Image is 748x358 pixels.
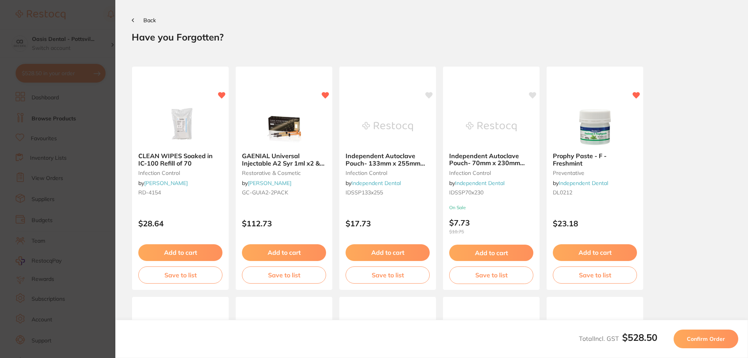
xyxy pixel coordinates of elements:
[579,335,657,342] span: Total Incl. GST
[622,332,657,343] b: $528.50
[687,335,725,342] span: Confirm Order
[242,244,326,261] button: Add to cart
[248,180,291,187] a: [PERSON_NAME]
[132,31,732,43] h2: Have you Forgotten?
[346,219,430,228] p: $17.73
[553,152,637,167] b: Prophy Paste - F - Freshmint
[138,244,222,261] button: Add to cart
[674,330,738,348] button: Confirm Order
[138,219,222,228] p: $28.64
[346,266,430,284] button: Save to list
[455,180,505,187] a: Independent Dental
[242,152,326,167] b: GAENIAL Universal Injectable A2 Syr 1ml x2 & 20 Disp tips
[346,152,430,167] b: Independent Autoclave Pouch- 133mm x 255mm (Box of 200) ** BUY 5 RECEIVE 1 FREE OR BUY 10 GET 3 F...
[570,107,620,146] img: Prophy Paste - F - Freshmint
[449,266,533,284] button: Save to list
[449,245,533,261] button: Add to cart
[553,189,637,196] small: DL0212
[346,180,401,187] span: by
[138,152,222,167] b: CLEAN WIPES Soaked in IC-100 Refill of 70
[346,189,430,196] small: IDSSP133x255
[553,219,637,228] p: $23.18
[155,107,206,146] img: CLEAN WIPES Soaked in IC-100 Refill of 70
[449,152,533,167] b: Independent Autoclave Pouch- 70mm x 230mm (Box of 200) ** BUY 5 RECEIVE 1 FREE OR BUY 10 GET 3 FR...
[242,170,326,176] small: restorative & cosmetic
[346,244,430,261] button: Add to cart
[143,17,156,24] span: Back
[553,180,608,187] span: by
[138,170,222,176] small: infection control
[144,180,188,187] a: [PERSON_NAME]
[466,107,517,146] img: Independent Autoclave Pouch- 70mm x 230mm (Box of 200) ** BUY 5 RECEIVE 1 FREE OR BUY 10 GET 3 FR...
[553,266,637,284] button: Save to list
[449,229,533,235] span: $10.75
[553,170,637,176] small: preventative
[449,170,533,176] small: infection control
[362,107,413,146] img: Independent Autoclave Pouch- 133mm x 255mm (Box of 200) ** BUY 5 RECEIVE 1 FREE OR BUY 10 GET 3 F...
[259,107,309,146] img: GAENIAL Universal Injectable A2 Syr 1ml x2 & 20 Disp tips
[449,180,505,187] span: by
[351,180,401,187] a: Independent Dental
[559,180,608,187] a: Independent Dental
[449,218,533,235] p: $7.73
[242,189,326,196] small: GC-GUIA2-2PACK
[138,266,222,284] button: Save to list
[138,189,222,196] small: RD-4154
[553,244,637,261] button: Add to cart
[346,170,430,176] small: infection control
[449,205,533,210] small: On Sale
[242,266,326,284] button: Save to list
[449,189,533,196] small: IDSSP70x230
[242,180,291,187] span: by
[242,219,326,228] p: $112.73
[132,17,156,23] button: Back
[138,180,188,187] span: by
